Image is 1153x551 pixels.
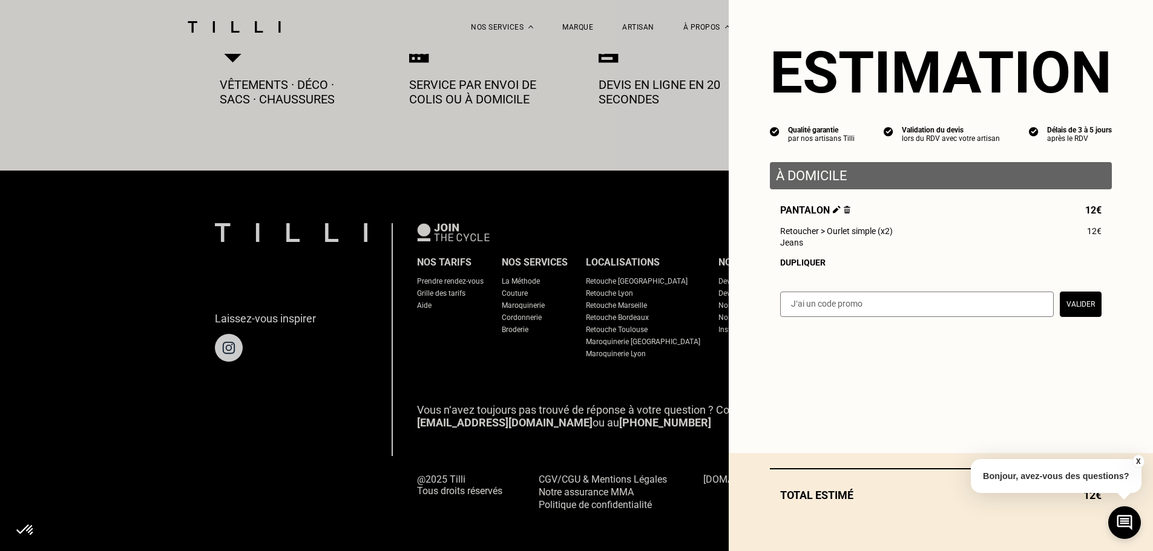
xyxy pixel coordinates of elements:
[1085,204,1102,216] span: 12€
[1047,134,1112,143] div: après le RDV
[844,206,850,214] img: Supprimer
[780,258,1102,267] div: Dupliquer
[780,204,850,216] span: Pantalon
[780,238,803,247] span: Jeans
[833,206,841,214] img: Éditer
[780,226,893,236] span: Retoucher > Ourlet simple (x2)
[1060,292,1102,317] button: Valider
[770,126,780,137] img: icon list info
[971,459,1142,493] p: Bonjour, avez-vous des questions?
[1087,226,1102,236] span: 12€
[788,126,855,134] div: Qualité garantie
[1132,455,1144,468] button: X
[770,39,1112,106] section: Estimation
[902,134,1000,143] div: lors du RDV avec votre artisan
[884,126,893,137] img: icon list info
[770,489,1112,501] div: Total estimé
[1047,126,1112,134] div: Délais de 3 à 5 jours
[788,134,855,143] div: par nos artisans Tilli
[1029,126,1039,137] img: icon list info
[780,292,1054,317] input: J‘ai un code promo
[776,168,1106,183] p: À domicile
[902,126,1000,134] div: Validation du devis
